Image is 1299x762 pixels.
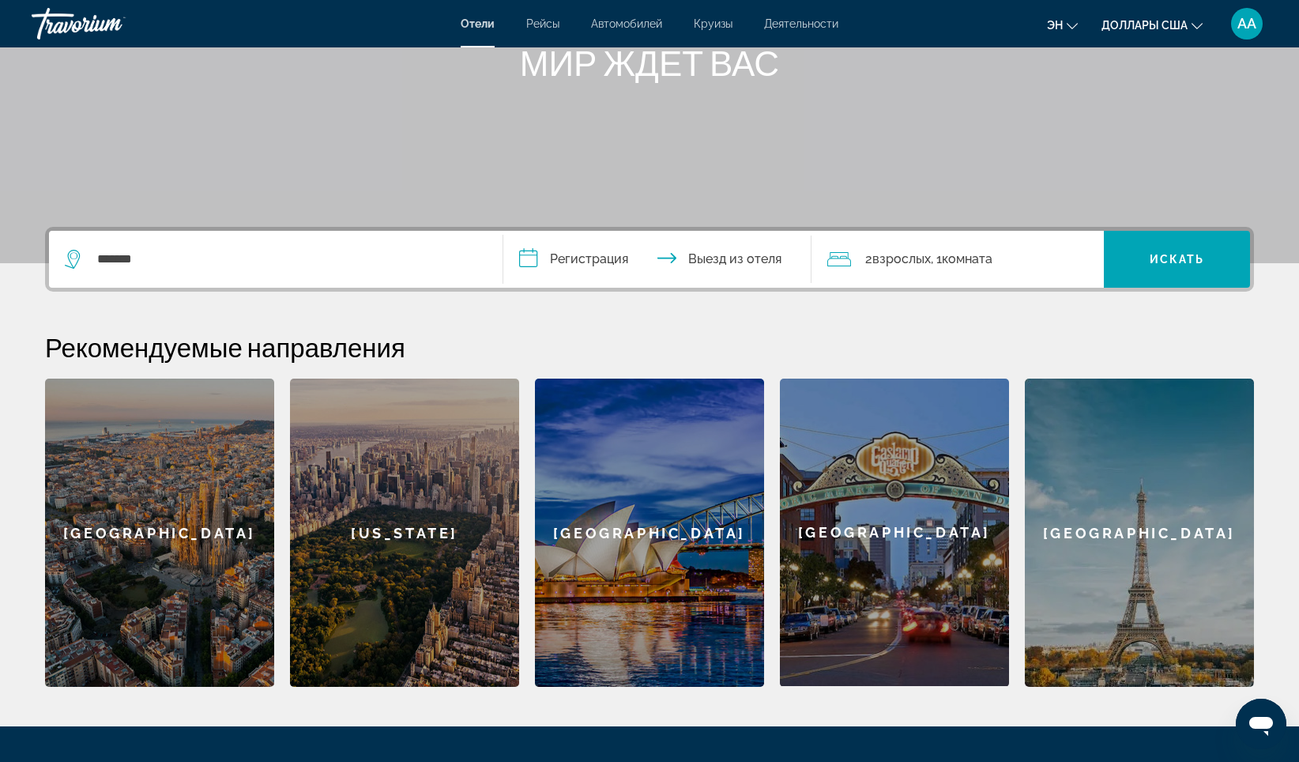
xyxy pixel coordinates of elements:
[1236,699,1286,749] iframe: Кнопка запуска окна обмена сообщениями
[461,17,495,30] a: Отели
[503,231,811,288] button: Даты заезда и выезда
[45,331,1254,363] h2: Рекомендуемые направления
[45,379,274,687] a: [GEOGRAPHIC_DATA]
[591,17,662,30] a: Автомобилей
[353,42,946,83] h1: МИР ЖДЕТ ВАС
[694,17,732,30] a: Круизы
[931,251,942,266] font: , 1
[535,379,764,687] a: [GEOGRAPHIC_DATA]
[1047,13,1078,36] button: Изменение языка
[865,251,872,266] font: 2
[1104,231,1250,288] button: Искать
[1237,16,1256,32] span: АА
[1025,379,1254,687] a: [GEOGRAPHIC_DATA]
[49,231,1250,288] div: Виджет поиска
[872,251,931,266] span: Взрослых
[526,17,559,30] a: Рейсы
[780,379,1009,686] div: [GEOGRAPHIC_DATA]
[764,17,838,30] a: Деятельности
[1047,19,1063,32] span: эн
[780,379,1009,687] a: [GEOGRAPHIC_DATA]
[32,3,190,44] a: Травориум
[1150,253,1205,266] span: Искать
[1101,13,1203,36] button: Изменить валюту
[811,231,1104,288] button: Путешественники: 2 взрослых, 0 детей
[1101,19,1188,32] span: Доллары США
[1226,7,1267,40] button: Пользовательское меню
[290,379,519,687] a: [US_STATE]
[942,251,992,266] span: Комната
